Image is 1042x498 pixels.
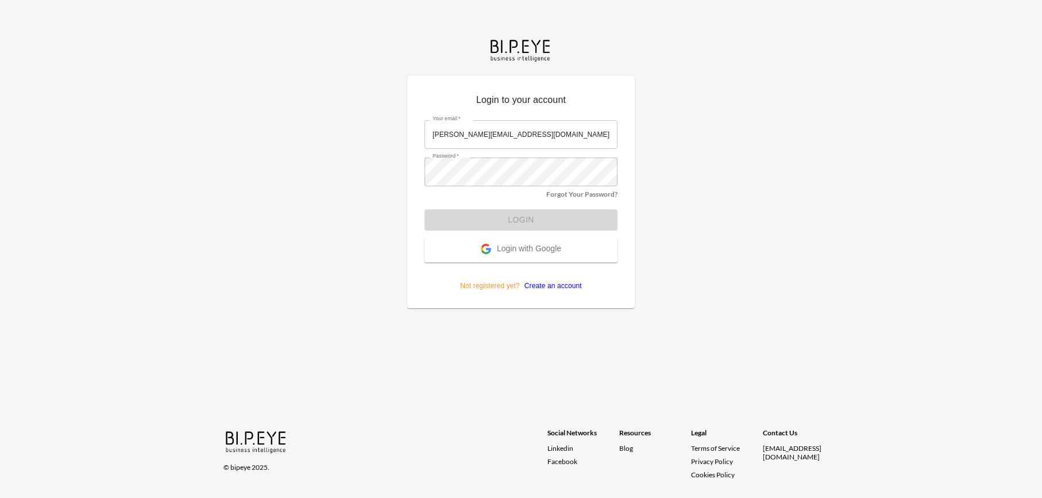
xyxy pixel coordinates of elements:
[497,244,561,255] span: Login with Google
[763,444,835,461] div: [EMAIL_ADDRESS][DOMAIN_NAME]
[424,93,618,112] p: Login to your account
[619,428,691,444] div: Resources
[763,428,835,444] div: Contact Us
[619,444,633,453] a: Blog
[488,37,554,63] img: bipeye-logo
[547,444,619,453] a: Linkedin
[433,115,461,122] label: Your email
[424,237,618,262] button: Login with Google
[424,262,618,291] p: Not registered yet?
[546,190,618,198] a: Forgot Your Password?
[691,428,763,444] div: Legal
[691,470,735,479] a: Cookies Policy
[691,457,733,466] a: Privacy Policy
[223,428,290,454] img: bipeye-logo
[547,444,573,453] span: Linkedin
[520,282,582,290] a: Create an account
[547,457,619,466] a: Facebook
[547,428,619,444] div: Social Networks
[223,456,531,472] div: © bipeye 2025.
[691,444,758,453] a: Terms of Service
[433,152,459,160] label: Password
[547,457,577,466] span: Facebook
